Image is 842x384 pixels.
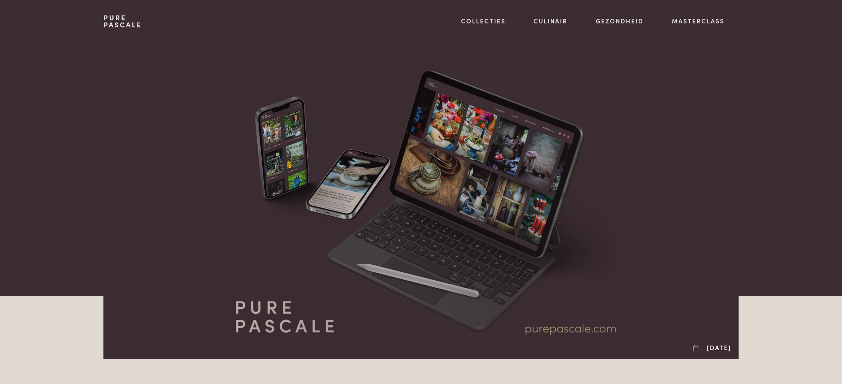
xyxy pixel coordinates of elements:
[461,16,506,26] a: Collecties
[596,16,644,26] a: Gezondheid
[693,343,732,352] div: [DATE]
[103,14,142,28] a: PurePascale
[533,16,568,26] a: Culinair
[672,16,724,26] a: Masterclass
